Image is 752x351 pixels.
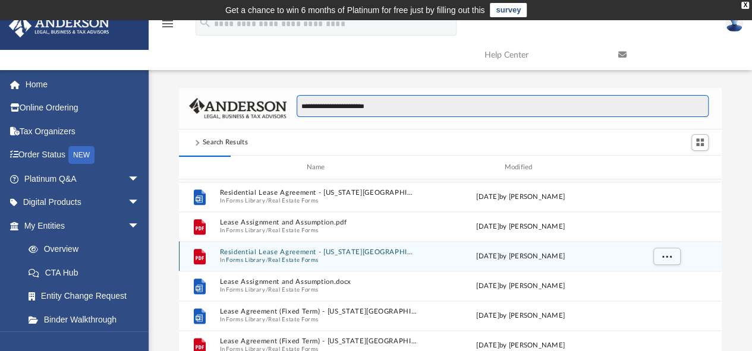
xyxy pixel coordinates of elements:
[226,227,265,235] button: Forms Library
[17,238,158,261] a: Overview
[422,281,619,292] div: [DATE] by [PERSON_NAME]
[219,257,417,264] span: In
[421,162,619,173] div: Modified
[17,261,158,284] a: CTA Hub
[219,162,416,173] div: Name
[653,248,680,265] button: More options
[226,257,265,264] button: Forms Library
[128,214,152,238] span: arrow_drop_down
[199,16,212,29] i: search
[266,316,268,324] span: /
[128,191,152,215] span: arrow_drop_down
[268,316,319,324] button: Real Estate Forms
[203,137,248,148] div: Search Results
[184,162,214,173] div: id
[219,337,417,345] button: Lease Agreement (Fixed Term) - [US_STATE][GEOGRAPHIC_DATA]pdf
[422,340,619,351] div: [DATE] by [PERSON_NAME]
[268,257,319,264] button: Real Estate Forms
[624,162,707,173] div: id
[8,72,158,96] a: Home
[266,197,268,205] span: /
[219,286,417,294] span: In
[422,251,619,262] div: [DATE] by [PERSON_NAME]
[226,286,265,294] button: Forms Library
[8,214,158,238] a: My Entitiesarrow_drop_down
[219,316,417,324] span: In
[219,189,417,197] button: Residential Lease Agreement - [US_STATE][GEOGRAPHIC_DATA]docx
[297,95,709,118] input: Search files and folders
[8,167,158,191] a: Platinum Q&Aarrow_drop_down
[422,311,619,321] div: [DATE] by [PERSON_NAME]
[219,219,417,226] button: Lease Assignment and Assumption.pdf
[219,227,417,235] span: In
[741,2,749,9] div: close
[219,308,417,315] button: Lease Agreement (Fixed Term) - [US_STATE][GEOGRAPHIC_DATA]docx
[226,316,265,324] button: Forms Library
[226,197,265,205] button: Forms Library
[691,134,709,151] button: Switch to Grid View
[266,257,268,264] span: /
[268,197,319,205] button: Real Estate Forms
[17,284,158,308] a: Entity Change Request
[219,278,417,286] button: Lease Assignment and Assumption.docx
[268,286,319,294] button: Real Estate Forms
[266,227,268,235] span: /
[725,15,743,32] img: User Pic
[266,286,268,294] span: /
[17,308,158,331] a: Binder Walkthrough
[219,197,417,205] span: In
[161,17,175,31] i: menu
[476,31,609,78] a: Help Center
[8,119,158,143] a: Tax Organizers
[268,227,319,235] button: Real Estate Forms
[422,192,619,203] div: [DATE] by [PERSON_NAME]
[161,23,175,31] a: menu
[422,222,619,232] div: [DATE] by [PERSON_NAME]
[490,3,527,17] a: survey
[128,167,152,191] span: arrow_drop_down
[5,14,113,37] img: Anderson Advisors Platinum Portal
[8,96,158,120] a: Online Ordering
[8,143,158,167] a: Order StatusNEW
[225,3,485,17] div: Get a chance to win 6 months of Platinum for free just by filling out this
[68,146,95,164] div: NEW
[8,191,158,214] a: Digital Productsarrow_drop_down
[219,248,417,256] button: Residential Lease Agreement - [US_STATE][GEOGRAPHIC_DATA]pdf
